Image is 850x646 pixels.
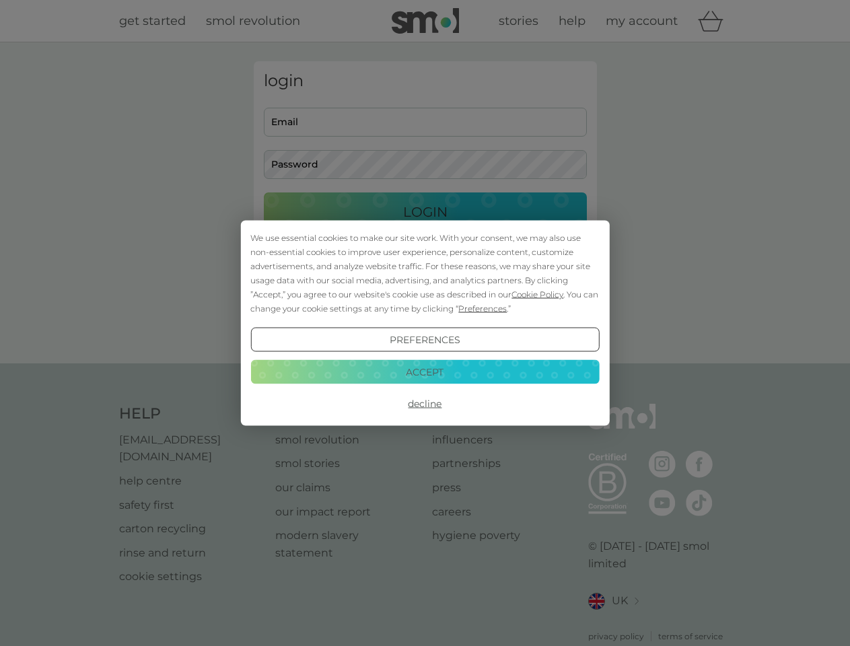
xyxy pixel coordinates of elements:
[458,303,507,314] span: Preferences
[240,221,609,426] div: Cookie Consent Prompt
[250,359,599,384] button: Accept
[250,231,599,316] div: We use essential cookies to make our site work. With your consent, we may also use non-essential ...
[250,392,599,416] button: Decline
[511,289,563,299] span: Cookie Policy
[250,328,599,352] button: Preferences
